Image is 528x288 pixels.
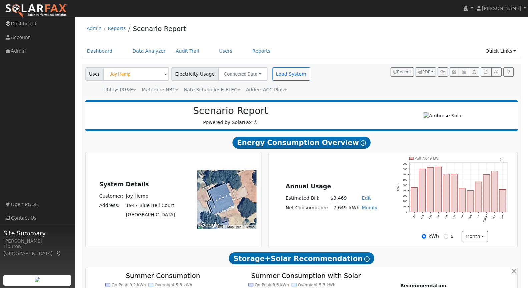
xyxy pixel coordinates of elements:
[480,45,521,57] a: Quick Links
[460,214,465,219] text: Apr
[475,182,482,212] rect: onclick=""
[483,214,489,223] text: [DATE]
[125,210,176,219] td: [GEOGRAPHIC_DATA]
[56,251,62,256] a: Map
[5,4,68,18] img: SolarFax
[184,87,240,92] span: Alias: HE1
[491,67,502,77] button: Settings
[92,105,369,117] h2: Scenario Report
[298,283,336,287] text: Overnight 5.3 kWh
[364,256,370,262] i: Show Help
[403,189,407,192] text: 400
[362,205,378,210] a: Modify
[420,214,425,219] text: Nov
[214,45,237,57] a: Users
[3,238,71,245] div: [PERSON_NAME]
[415,156,441,160] text: Pull 7,649 kWh
[419,169,426,212] rect: onclick=""
[500,190,506,212] rect: onclick=""
[503,67,514,77] a: Help Link
[285,203,329,213] td: Net Consumption:
[429,233,439,240] label: kWh
[125,191,176,201] td: Joy Hemp
[348,203,361,213] td: kWh
[403,173,407,176] text: 700
[481,67,491,77] button: Export Interval Data
[462,231,488,242] button: month
[154,283,192,287] text: Overnight 5.3 kWh
[501,157,504,162] text: 
[468,214,473,220] text: May
[272,67,310,81] button: Load System
[451,233,454,240] label: $
[251,272,361,280] text: Summer Consumption with Solar
[218,225,223,229] button: Keyboard shortcuts
[467,191,474,212] rect: onclick=""
[232,137,371,149] span: Energy Consumption Overview
[329,203,348,213] td: 7,649
[406,211,407,214] text: 0
[451,174,458,212] rect: onclick=""
[427,168,434,212] rect: onclick=""
[396,183,400,191] text: kWh
[403,178,407,181] text: 600
[422,234,426,239] input: kWh
[199,221,221,229] img: Google
[416,67,436,77] button: PDF
[484,174,490,212] rect: onclick=""
[3,243,71,257] div: Tiburon, [GEOGRAPHIC_DATA]
[469,67,479,77] button: Login As
[403,194,407,197] text: 300
[127,45,171,57] a: Data Analyzer
[452,214,457,219] text: Mar
[329,194,348,203] td: $3,469
[391,67,414,77] button: Recent
[492,171,498,212] rect: onclick=""
[476,214,481,219] text: Jun
[459,67,469,77] button: Multi-Series Graph
[254,283,289,287] text: On-Peak 8.6 kWh
[286,183,331,190] u: Annual Usage
[482,6,521,11] span: [PERSON_NAME]
[435,167,442,212] rect: onclick=""
[492,214,497,219] text: Aug
[450,67,459,77] button: Edit User
[403,205,407,208] text: 100
[444,234,448,239] input: $
[247,45,276,57] a: Reports
[108,26,126,31] a: Reports
[500,214,505,219] text: Sep
[82,45,118,57] a: Dashboard
[403,168,407,171] text: 800
[444,214,449,219] text: Feb
[412,214,417,219] text: Oct
[459,188,466,212] rect: onclick=""
[85,67,104,81] span: User
[424,112,463,119] img: Ambrose Solar
[103,67,169,81] input: Select a User
[171,45,204,57] a: Audit Trail
[103,86,136,93] div: Utility: PG&E
[436,214,441,219] text: Jan
[98,201,125,210] td: Address:
[99,181,149,188] u: System Details
[125,201,176,210] td: 1947 Blue Bell Court
[246,86,287,93] div: Adder: ACC Plus
[171,67,218,81] span: Electricity Usage
[199,221,221,229] a: Open this area in Google Maps (opens a new window)
[87,26,102,31] a: Admin
[218,67,268,81] button: Connected Data
[443,174,450,212] rect: onclick=""
[418,70,430,74] span: PDF
[361,140,366,146] i: Show Help
[285,194,329,203] td: Estimated Bill:
[403,200,407,203] text: 200
[133,25,186,33] a: Scenario Report
[3,229,71,238] span: Site Summary
[126,272,200,280] text: Summer Consumption
[403,184,407,187] text: 500
[411,188,418,212] rect: onclick=""
[245,225,254,229] a: Terms (opens in new tab)
[35,277,40,282] img: retrieve
[403,162,407,165] text: 900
